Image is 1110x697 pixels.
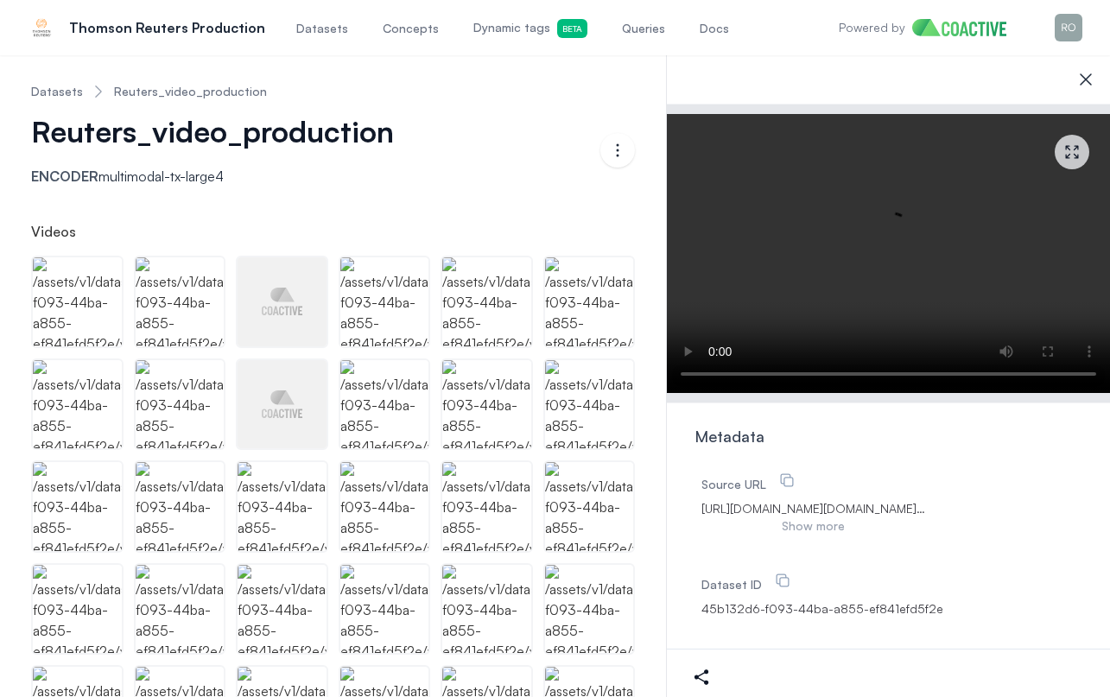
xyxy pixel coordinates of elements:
span: Concepts [383,20,439,37]
img: /assets/v1/datasets/45b132d6-f093-44ba-a855-ef841efd5f2e/videos/35cccc06-49cd-4b7f-89e1-7fbf2650c... [238,565,327,654]
img: /assets/v1/datasets/45b132d6-f093-44ba-a855-ef841efd5f2e/videos/073bd113-54f0-4558-bc3b-1e15d9cce... [340,360,429,449]
label: Source URL [701,477,799,491]
span: https://d1xzzcelulw2qy.cloudfront.net/archive/3V0X/tag:reuters.com,1928:binary_LVA6TSN4KKQ26NJJYW... [701,500,925,517]
span: 45b132d6-f093-44ba-a855-ef841efd5f2e [701,600,943,618]
img: /assets/v1/datasets/45b132d6-f093-44ba-a855-ef841efd5f2e/videos/db398870-4f7e-4f86-94bd-eeadfaa98... [33,257,122,346]
span: Datasets [296,20,348,37]
img: /assets/v1/datasets/45b132d6-f093-44ba-a855-ef841efd5f2e/videos/d6438e0b-c1ca-42c3-8e97-b4cee914e... [33,462,122,551]
p: multimodal-tx-large4 [31,166,432,187]
a: Reuters_video_production [114,83,267,100]
img: /assets/v1/datasets/45b132d6-f093-44ba-a855-ef841efd5f2e/videos/0361f36c-dfdb-473e-af7a-3e5d485d7... [545,257,634,346]
img: /assets/v1/datasets/45b132d6-f093-44ba-a855-ef841efd5f2e/videos/521bad11-7f7b-4f82-a548-6e21db3c2... [136,257,225,346]
img: /assets/v1/datasets/45b132d6-f093-44ba-a855-ef841efd5f2e/videos/5fa9b39f-1408-485d-aa22-7b3b98bdc... [136,462,225,551]
img: /assets/v1/datasets/45b132d6-f093-44ba-a855-ef841efd5f2e/videos/3082c770-ea57-471f-ba94-4c4e74c98... [340,565,429,654]
img: Home [912,19,1020,36]
img: /assets/v1/datasets/45b132d6-f093-44ba-a855-ef841efd5f2e/videos/35960493-9ce7-41a9-850e-86aad1093... [442,462,531,551]
p: Powered by [839,19,905,36]
img: /assets/v1/datasets/45b132d6-f093-44ba-a855-ef841efd5f2e/videos/20e686cf-4ce2-4e59-be2b-0c11f867e... [136,565,225,654]
span: Reuters_video_production [31,114,394,149]
div: Metadata [695,424,1082,448]
button: Dataset ID [771,569,795,593]
img: Menu for the logged in user [1055,14,1082,41]
img: /assets/v1/datasets/45b132d6-f093-44ba-a855-ef841efd5f2e/videos/45b76174-4c1b-4a1a-9ec4-68fd949b9... [545,565,634,654]
label: Dataset ID [701,577,795,592]
img: /assets/v1/datasets/45b132d6-f093-44ba-a855-ef841efd5f2e/videos/78d65d1d-89ad-4b2f-84f3-02eca9e47... [340,257,429,346]
img: /assets/v1/datasets/45b132d6-f093-44ba-a855-ef841efd5f2e/videos/81f6db76-60ec-4de0-80ba-61a5d4442... [33,360,122,449]
button: Show more [701,517,925,535]
img: /assets/v1/datasets/45b132d6-f093-44ba-a855-ef841efd5f2e/videos/dc8c261e-4b07-4e53-b5a1-bc3195f95... [442,565,531,654]
h2: Videos [31,221,635,242]
img: /assets/v1/datasets/45b132d6-f093-44ba-a855-ef841efd5f2e/videos/310efd61-327e-4b9c-9872-fb4f45a37... [545,462,634,551]
img: /assets/v1/datasets/45b132d6-f093-44ba-a855-ef841efd5f2e/videos/b543a23f-b769-456d-be48-5492985ee... [238,360,327,449]
span: Beta [557,19,587,38]
span: Dynamic tags [473,19,587,38]
img: /assets/v1/datasets/45b132d6-f093-44ba-a855-ef841efd5f2e/videos/e2a2f585-c90a-4742-b3b9-a7d0bdc04... [238,462,327,551]
img: /assets/v1/datasets/45b132d6-f093-44ba-a855-ef841efd5f2e/videos/c03d0655-317f-419d-aa04-6ae2b085e... [136,360,225,449]
img: Thomson Reuters Production [28,14,55,41]
img: /assets/v1/datasets/45b132d6-f093-44ba-a855-ef841efd5f2e/videos/a4d7e7f3-9dd4-48a9-845a-bb46a1c3a... [33,565,122,654]
nav: Breadcrumb [31,69,635,114]
span: Encoder [31,168,98,185]
img: /assets/v1/datasets/45b132d6-f093-44ba-a855-ef841efd5f2e/videos/b558da35-b634-4491-b05b-9cd995dbd... [545,360,634,449]
span: Queries [622,20,665,37]
p: Thomson Reuters Production [69,17,265,38]
span: … [917,501,925,516]
a: Datasets [31,83,83,100]
img: /assets/v1/datasets/45b132d6-f093-44ba-a855-ef841efd5f2e/videos/ed163137-2895-43a4-8444-f872ab891... [442,360,531,449]
img: /assets/v1/datasets/45b132d6-f093-44ba-a855-ef841efd5f2e/videos/4bff0c40-4857-4e20-bcb3-eb6d90334... [442,257,531,346]
button: Reuters_video_production [31,114,418,149]
img: /assets/v1/datasets/45b132d6-f093-44ba-a855-ef841efd5f2e/videos/0344f5a3-5aad-494f-8e84-2e655472a... [238,257,327,346]
button: Source URL [775,469,799,493]
img: /assets/v1/datasets/45b132d6-f093-44ba-a855-ef841efd5f2e/videos/3fc63a39-6021-4c3f-ab35-5e3df6dd3... [340,462,429,551]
